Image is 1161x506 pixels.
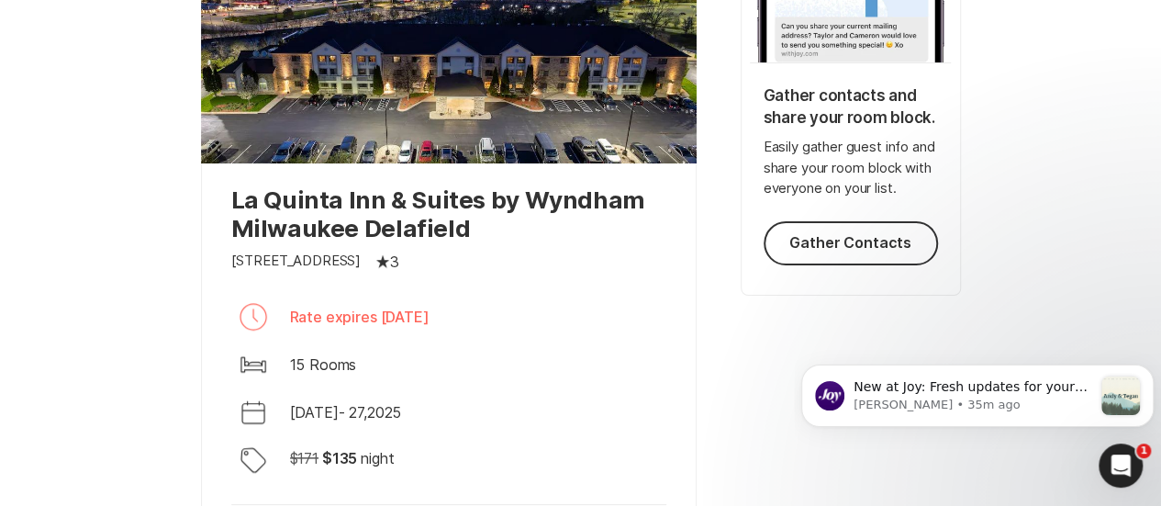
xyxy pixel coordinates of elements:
[764,221,938,265] button: Gather Contacts
[764,137,938,199] p: Easily gather guest info and share your room block with everyone on your list.
[290,447,318,469] p: $ 171
[290,354,357,376] p: 15 Rooms
[794,328,1161,456] iframe: Intercom notifications message
[231,251,362,272] p: [STREET_ADDRESS]
[361,447,394,469] p: night
[290,306,430,328] p: Rate expires [DATE]
[390,251,399,273] p: 3
[322,447,357,469] p: $ 135
[290,401,402,423] p: [DATE] - 27 , 2025
[1099,444,1143,488] iframe: Intercom live chat
[764,85,938,129] p: Gather contacts and share your room block.
[231,186,666,242] p: La Quinta Inn & Suites by Wyndham Milwaukee Delafield
[1136,444,1151,458] span: 1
